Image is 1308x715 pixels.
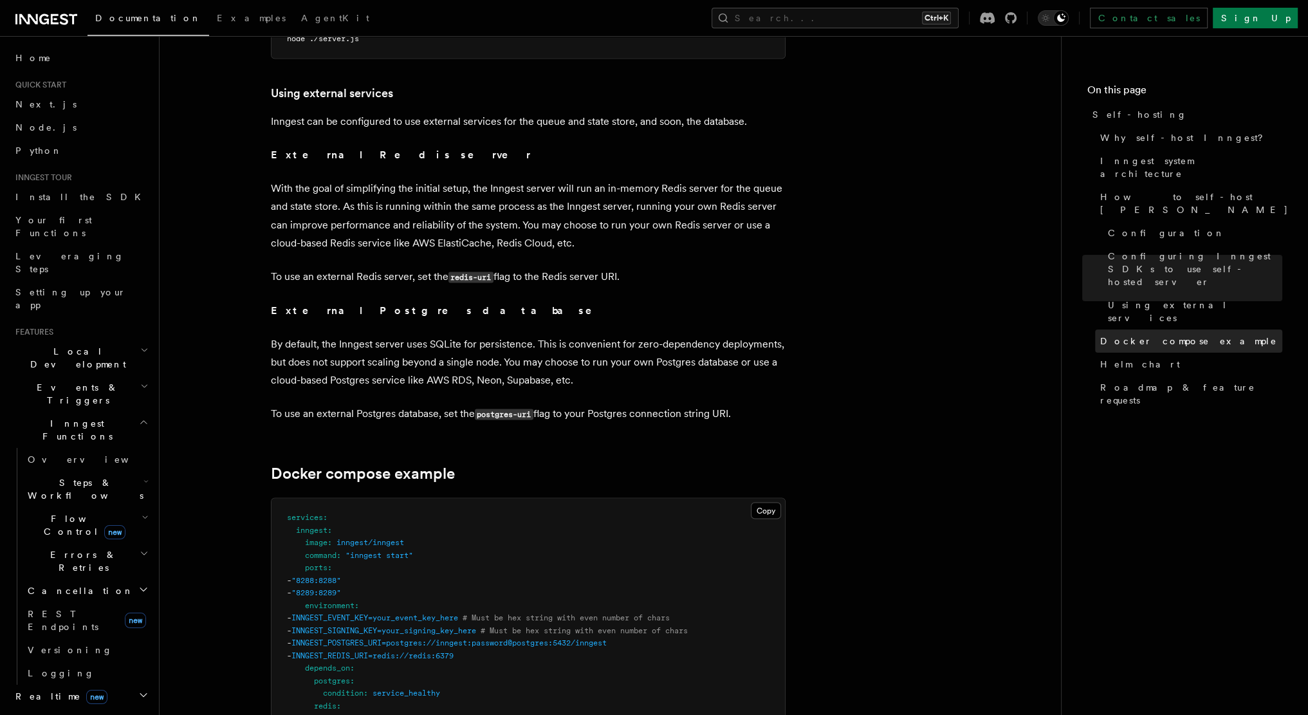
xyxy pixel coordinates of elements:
[28,454,160,465] span: Overview
[10,116,151,139] a: Node.js
[291,575,341,584] span: "8288:8288"
[287,512,323,521] span: services
[301,13,369,23] span: AgentKit
[327,562,332,571] span: :
[23,543,151,579] button: Errors & Retries
[1100,131,1272,144] span: Why self-host Inngest?
[10,209,151,245] a: Your first Functions
[291,651,454,660] span: INNGEST_REDIS_URI=redis://redis:6379
[1108,299,1282,324] span: Using external services
[10,417,139,443] span: Inngest Functions
[10,93,151,116] a: Next.js
[293,4,377,35] a: AgentKit
[291,588,341,597] span: "8289:8289"
[10,46,151,70] a: Home
[314,701,336,710] span: redis
[1103,221,1282,245] a: Configuration
[23,584,134,597] span: Cancellation
[1100,190,1289,216] span: How to self-host [PERSON_NAME]
[287,575,291,584] span: -
[922,12,951,24] kbd: Ctrl+K
[296,525,327,534] span: inngest
[88,4,209,36] a: Documentation
[481,626,688,635] span: # Must be hex string with even number of chars
[336,537,404,546] span: inngest/inngest
[15,251,124,274] span: Leveraging Steps
[23,602,151,638] a: REST Endpointsnew
[1100,358,1180,371] span: Helm chart
[125,613,146,628] span: new
[1103,245,1282,293] a: Configuring Inngest SDKs to use self-hosted server
[287,588,291,597] span: -
[23,579,151,602] button: Cancellation
[10,381,140,407] span: Events & Triggers
[23,476,143,502] span: Steps & Workflows
[28,668,95,678] span: Logging
[15,215,92,238] span: Your first Functions
[10,245,151,281] a: Leveraging Steps
[15,192,149,202] span: Install the SDK
[305,663,350,672] span: depends_on
[10,448,151,685] div: Inngest Functions
[336,701,341,710] span: :
[448,272,493,283] code: redis-uri
[23,507,151,543] button: Flow Controlnew
[336,550,341,559] span: :
[1095,376,1282,412] a: Roadmap & feature requests
[1100,381,1282,407] span: Roadmap & feature requests
[209,4,293,35] a: Examples
[271,404,786,423] p: To use an external Postgres database, set the flag to your Postgres connection string URI.
[287,613,291,622] span: -
[86,690,107,704] span: new
[1095,149,1282,185] a: Inngest system architecture
[10,345,140,371] span: Local Development
[1092,108,1187,121] span: Self-hosting
[1095,353,1282,376] a: Helm chart
[271,304,610,316] strong: External Postgres database
[1087,82,1282,103] h4: On this page
[15,51,51,64] span: Home
[287,651,291,660] span: -
[1108,250,1282,288] span: Configuring Inngest SDKs to use self-hosted server
[271,267,786,286] p: To use an external Redis server, set the flag to the Redis server URI.
[10,172,72,183] span: Inngest tour
[350,663,355,672] span: :
[28,645,113,655] span: Versioning
[271,180,786,252] p: With the goal of simplifying the initial setup, the Inngest server will run an in-memory Redis se...
[287,638,291,647] span: -
[1103,293,1282,330] a: Using external services
[10,327,53,337] span: Features
[1100,154,1282,180] span: Inngest system architecture
[1095,185,1282,221] a: How to self-host [PERSON_NAME]
[1087,103,1282,126] a: Self-hosting
[1038,10,1069,26] button: Toggle dark mode
[712,8,959,28] button: Search...Ctrl+K
[1090,8,1208,28] a: Contact sales
[291,626,476,635] span: INNGEST_SIGNING_KEY=your_signing_key_here
[305,537,327,546] span: image
[10,685,151,708] button: Realtimenew
[350,676,355,685] span: :
[10,690,107,703] span: Realtime
[291,638,607,647] span: INNGEST_POSTGRES_URI=postgres://inngest:password@postgres:5432/inngest
[10,340,151,376] button: Local Development
[373,688,440,697] span: service_healthy
[323,512,327,521] span: :
[305,562,327,571] span: ports
[327,537,332,546] span: :
[15,145,62,156] span: Python
[305,550,336,559] span: command
[23,548,140,574] span: Errors & Retries
[327,525,332,534] span: :
[355,600,359,609] span: :
[287,626,291,635] span: -
[751,502,781,519] button: Copy
[345,550,413,559] span: "inngest start"
[271,84,393,102] a: Using external services
[15,122,77,133] span: Node.js
[23,471,151,507] button: Steps & Workflows
[10,139,151,162] a: Python
[271,113,786,131] p: Inngest can be configured to use external services for the queue and state store, and soon, the d...
[287,34,359,43] span: node ./server.js
[23,512,142,538] span: Flow Control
